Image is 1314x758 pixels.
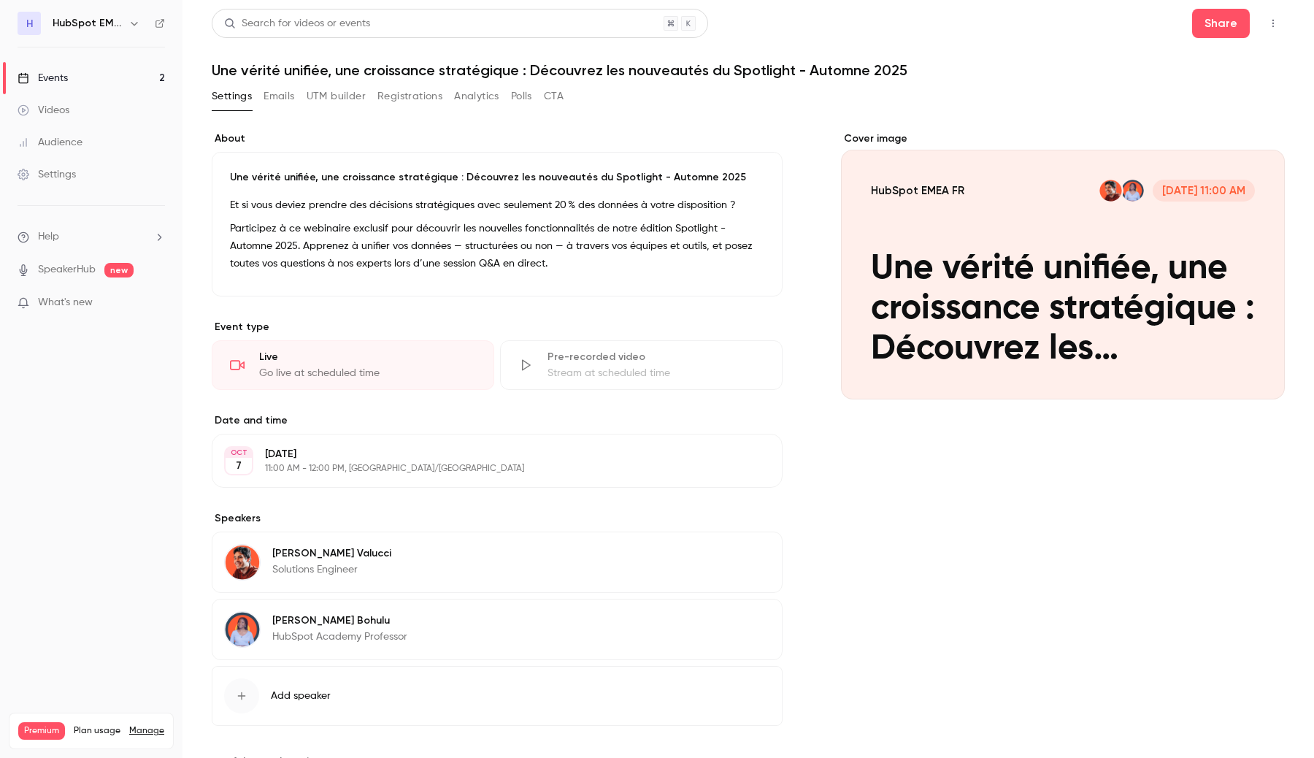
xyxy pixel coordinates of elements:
button: Analytics [454,85,499,108]
p: Une vérité unifiée, une croissance stratégique : Découvrez les nouveautés du Spotlight - Automne ... [230,170,764,185]
div: Videos [18,103,69,118]
div: Live [259,350,476,364]
a: SpeakerHub [38,262,96,277]
div: Go live at scheduled time [259,366,476,380]
button: HubSpot EMEA FRMélanie BohuluEnzo Valucci[DATE] 11:00 AMUne vérité unifiée, une croissance straté... [1244,359,1273,388]
button: Add speaker [212,666,783,726]
div: OCT [226,448,252,458]
span: Help [38,229,59,245]
span: new [104,263,134,277]
button: Edit [717,544,770,567]
button: Settings [212,85,252,108]
p: [PERSON_NAME] Valucci [272,546,391,561]
p: / 1000 [128,740,164,753]
label: Cover image [841,131,1285,146]
p: [DATE] [265,447,705,462]
p: 11:00 AM - 12:00 PM, [GEOGRAPHIC_DATA]/[GEOGRAPHIC_DATA] [265,463,705,475]
div: Events [18,71,68,85]
label: About [212,131,783,146]
p: 7 [236,459,242,473]
img: Enzo Valucci [225,545,260,580]
p: Event type [212,320,783,334]
p: Participez à ce webinaire exclusif pour découvrir les nouvelles fonctionnalités de notre édition ... [230,220,764,272]
label: Date and time [212,413,783,428]
div: Search for videos or events [224,16,370,31]
span: Plan usage [74,725,120,737]
button: Emails [264,85,294,108]
div: Settings [18,167,76,182]
button: Polls [511,85,532,108]
div: Enzo Valucci[PERSON_NAME] ValucciSolutions Engineer [212,532,783,593]
button: UTM builder [307,85,366,108]
p: HubSpot Academy Professor [272,629,407,644]
p: Solutions Engineer [272,562,391,577]
h6: HubSpot EMEA FR [53,16,123,31]
img: Mélanie Bohulu [225,612,260,647]
section: Cover image [841,131,1285,399]
span: H [26,16,33,31]
button: Edit [717,611,770,635]
div: Pre-recorded videoStream at scheduled time [500,340,783,390]
span: 23 [128,742,137,751]
span: Add speaker [271,689,331,703]
p: Et si vous deviez prendre des décisions stratégiques avec seulement 20 % des données à votre disp... [230,196,764,214]
p: Videos [18,740,46,753]
span: What's new [38,295,93,310]
div: Stream at scheduled time [547,366,764,380]
div: Mélanie Bohulu[PERSON_NAME] BohuluHubSpot Academy Professor [212,599,783,660]
span: Premium [18,722,65,740]
button: Registrations [377,85,442,108]
h1: Une vérité unifiée, une croissance stratégique : Découvrez les nouveautés du Spotlight - Automne ... [212,61,1285,79]
label: Speakers [212,511,783,526]
button: CTA [544,85,564,108]
button: Share [1192,9,1250,38]
li: help-dropdown-opener [18,229,165,245]
a: Manage [129,725,164,737]
p: [PERSON_NAME] Bohulu [272,613,407,628]
div: Audience [18,135,82,150]
div: Pre-recorded video [547,350,764,364]
div: LiveGo live at scheduled time [212,340,494,390]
